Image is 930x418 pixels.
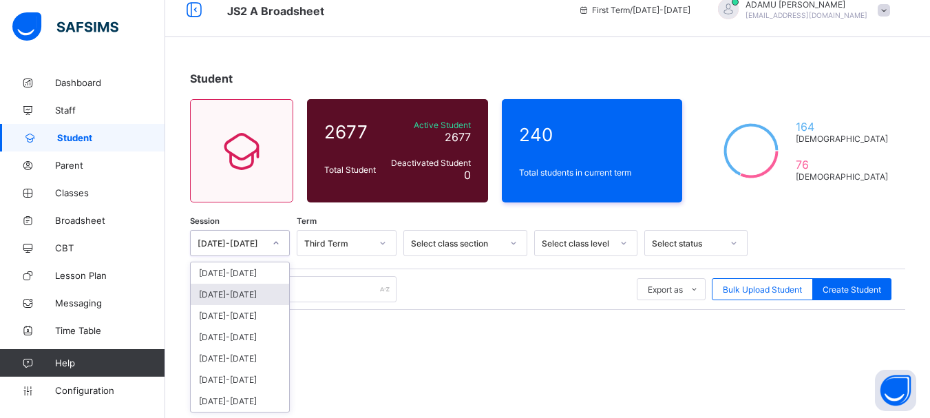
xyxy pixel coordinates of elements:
span: Help [55,357,165,368]
span: Staff [55,105,165,116]
button: Open asap [875,370,916,411]
div: [DATE]-[DATE] [191,262,289,284]
span: 76 [796,158,888,171]
span: Time Table [55,325,165,336]
span: Classes [55,187,165,198]
span: [DEMOGRAPHIC_DATA] [796,134,888,144]
span: Broadsheet [55,215,165,226]
span: Student [57,132,165,143]
span: Student [190,72,233,85]
div: [DATE]-[DATE] [191,348,289,369]
div: Total Student [321,161,385,178]
span: Dashboard [55,77,165,88]
span: 2677 [445,130,471,144]
div: [DATE]-[DATE] [191,326,289,348]
span: 0 [464,168,471,182]
span: CBT [55,242,165,253]
span: Export as [648,284,683,295]
div: Select status [652,238,722,249]
div: [DATE]-[DATE] [191,305,289,326]
span: Active Student [388,120,471,130]
span: Total students in current term [519,167,666,178]
span: Term [297,216,317,226]
span: 164 [796,120,888,134]
div: [DATE]-[DATE] [198,238,264,249]
span: Session [190,216,220,226]
span: Messaging [55,297,165,309]
span: Bulk Upload Student [723,284,802,295]
div: [DATE]-[DATE] [191,284,289,305]
div: Third Term [304,238,371,249]
div: Select class level [542,238,612,249]
span: [EMAIL_ADDRESS][DOMAIN_NAME] [746,11,867,19]
span: Deactivated Student [388,158,471,168]
div: [DATE]-[DATE] [191,369,289,390]
span: 2677 [324,121,381,143]
span: session/term information [578,5,690,15]
span: Configuration [55,385,165,396]
div: Select class section [411,238,502,249]
span: Parent [55,160,165,171]
div: [DATE]-[DATE] [191,390,289,412]
img: safsims [12,12,118,41]
span: Class Arm Broadsheet [227,4,324,18]
span: [DEMOGRAPHIC_DATA] [796,171,888,182]
span: Create Student [823,284,881,295]
span: Lesson Plan [55,270,165,281]
span: 240 [519,124,666,145]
